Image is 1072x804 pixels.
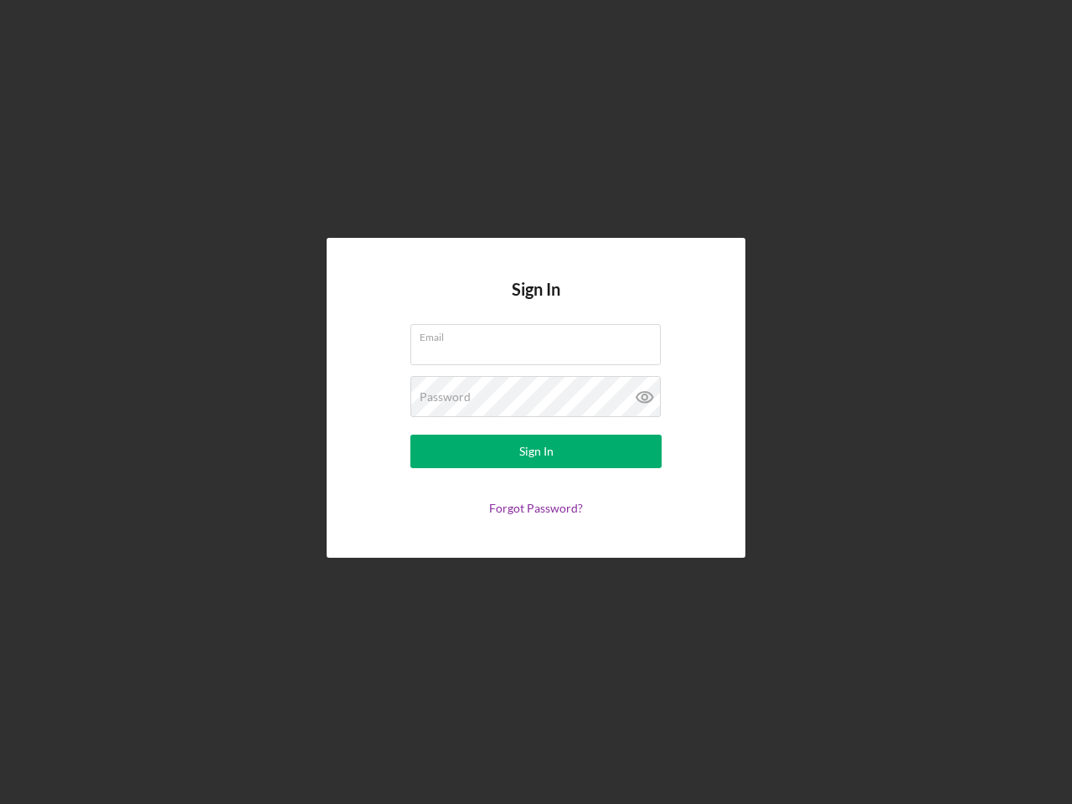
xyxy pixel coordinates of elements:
[519,435,554,468] div: Sign In
[420,325,661,343] label: Email
[489,501,583,515] a: Forgot Password?
[512,280,560,324] h4: Sign In
[410,435,662,468] button: Sign In
[420,390,471,404] label: Password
